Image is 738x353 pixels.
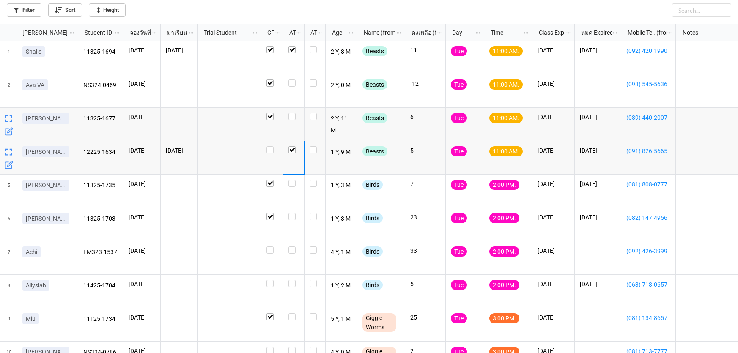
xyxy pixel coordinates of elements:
[331,213,352,225] p: 1 Y, 3 M
[623,28,667,37] div: Mobile Tel. (from Nick Name)
[672,3,731,17] input: Search...
[451,280,467,290] div: Tue
[451,79,467,90] div: Tue
[83,180,118,192] p: 11325-1735
[538,79,569,88] p: [DATE]
[534,28,565,37] div: Class Expiration
[362,313,396,332] div: Giggle Worms
[26,214,66,223] p: [PERSON_NAME]
[162,28,189,37] div: มาเรียน
[538,213,569,222] p: [DATE]
[331,146,352,158] p: 1 Y, 9 M
[489,313,519,323] div: 3:00 PM.
[410,79,440,88] p: -12
[410,46,440,55] p: 11
[26,281,46,290] p: Allysiah
[451,313,467,323] div: Tue
[327,28,348,37] div: Age
[129,246,155,255] p: [DATE]
[626,46,670,55] a: (092) 420-1990
[362,180,383,190] div: Birds
[8,175,10,208] span: 5
[331,113,352,136] p: 2 Y, 11 M
[489,213,519,223] div: 2:00 PM.
[284,28,296,37] div: ATT
[8,275,10,308] span: 8
[362,113,387,123] div: Beasts
[26,81,44,89] p: Ava VA
[129,146,155,155] p: [DATE]
[489,180,519,190] div: 2:00 PM.
[580,46,616,55] p: [DATE]
[451,146,467,156] div: Tue
[26,315,36,323] p: Miu
[626,246,670,256] a: (092) 426-3999
[129,79,155,88] p: [DATE]
[129,213,155,222] p: [DATE]
[26,47,41,56] p: Shalis
[580,280,616,288] p: [DATE]
[48,3,82,17] a: Sort
[331,313,352,325] p: 5 Y, 1 M
[410,213,440,222] p: 23
[83,280,118,292] p: 11425-1704
[538,146,569,155] p: [DATE]
[626,79,670,89] a: (093) 545-5636
[83,213,118,225] p: 11325-1703
[451,113,467,123] div: Tue
[83,113,118,125] p: 11325-1677
[626,180,670,189] a: (081) 808-0777
[83,246,118,258] p: LM323-1537
[626,213,670,222] a: (082) 147-4956
[410,146,440,155] p: 5
[580,180,616,188] p: [DATE]
[26,114,66,123] p: [PERSON_NAME]
[451,46,467,56] div: Tue
[305,28,317,37] div: ATK
[538,46,569,55] p: [DATE]
[8,308,10,341] span: 9
[489,146,523,156] div: 11:00 AM.
[199,28,252,37] div: Trial Student
[166,46,192,55] p: [DATE]
[89,3,126,17] a: Height
[576,28,612,37] div: หมด Expired date (from [PERSON_NAME] Name)
[83,46,118,58] p: 11325-1694
[410,280,440,288] p: 5
[580,213,616,222] p: [DATE]
[129,46,155,55] p: [DATE]
[8,241,10,274] span: 7
[489,280,519,290] div: 2:00 PM.
[489,246,519,257] div: 2:00 PM.
[626,146,670,156] a: (091) 826-5665
[410,246,440,255] p: 33
[626,280,670,289] a: (063) 718-0657
[362,246,383,257] div: Birds
[489,113,523,123] div: 11:00 AM.
[8,74,10,107] span: 2
[331,46,352,58] p: 2 Y, 8 M
[83,79,118,91] p: NS324-0469
[26,148,66,156] p: [PERSON_NAME]
[489,79,523,90] div: 11:00 AM.
[626,113,670,122] a: (089) 440-2007
[362,213,383,223] div: Birds
[331,280,352,292] p: 1 Y, 2 M
[8,41,10,74] span: 1
[626,313,670,323] a: (081) 134-8657
[362,46,387,56] div: Beasts
[0,24,78,41] div: grid
[17,28,69,37] div: [PERSON_NAME] Name
[129,313,155,322] p: [DATE]
[486,28,523,37] div: Time
[129,180,155,188] p: [DATE]
[26,248,37,256] p: Achi
[7,3,41,17] a: Filter
[129,113,155,121] p: [DATE]
[410,180,440,188] p: 7
[166,146,192,155] p: [DATE]
[83,146,118,158] p: 12225-1634
[26,181,66,189] p: [PERSON_NAME]
[451,180,467,190] div: Tue
[538,113,569,121] p: [DATE]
